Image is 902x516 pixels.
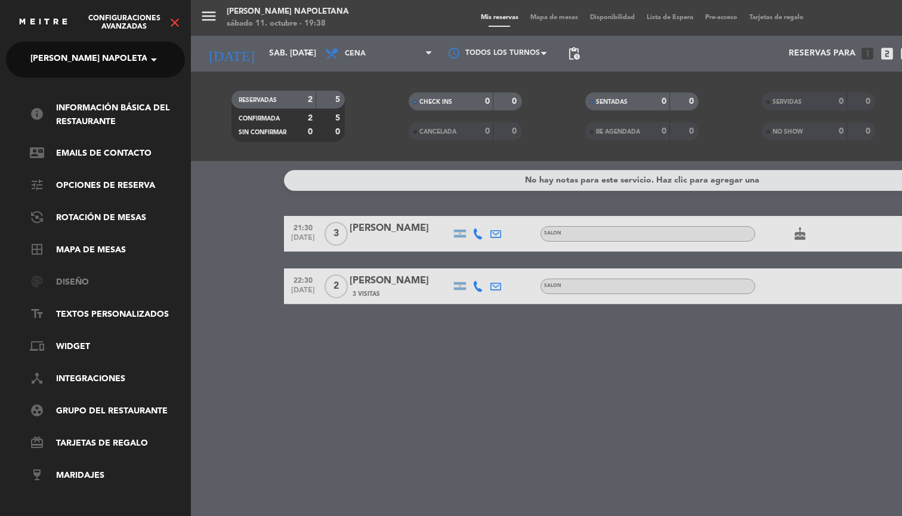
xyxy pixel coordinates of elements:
i: phonelink [30,339,44,353]
i: card_giftcard [30,435,44,450]
i: close [168,16,182,30]
a: Tarjetas de regalo [30,437,185,451]
i: group_work [30,403,44,418]
a: Información básica del restaurante [30,101,185,129]
i: wine_bar [30,468,44,482]
i: device_hub [30,371,44,385]
a: Diseño [30,276,185,290]
i: border_all [30,242,44,257]
i: contact_mail [30,146,44,160]
a: Grupo del restaurante [30,404,185,419]
a: Integraciones [30,372,185,387]
a: Opciones de reserva [30,179,185,193]
i: palette [30,274,44,289]
i: flip_camera_android [30,210,44,224]
i: tune [30,178,44,192]
img: MEITRE [18,18,69,27]
i: text_fields [30,307,44,321]
a: Mapa de mesas [30,243,185,258]
a: Rotación de Mesas [30,211,185,225]
a: Maridajes [30,469,185,483]
a: Emails de Contacto [30,147,185,161]
a: Widget [30,340,185,354]
a: Textos Personalizados [30,308,185,322]
i: info [30,107,44,121]
span: Configuraciones avanzadas [81,14,168,31]
span: [PERSON_NAME] Napoletana [30,47,160,72]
